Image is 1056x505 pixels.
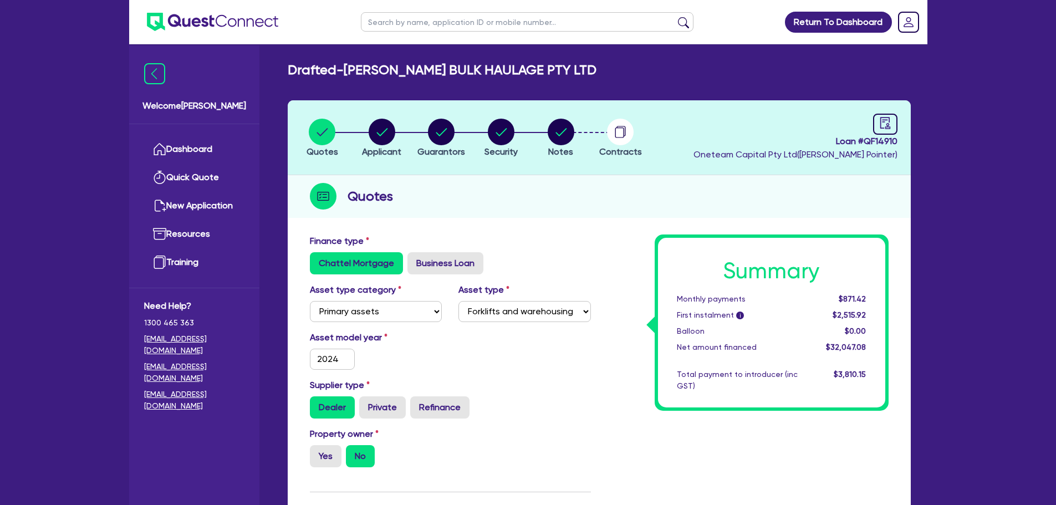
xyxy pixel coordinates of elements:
[669,309,806,321] div: First instalment
[599,146,642,157] span: Contracts
[417,118,466,159] button: Guarantors
[310,445,341,467] label: Yes
[833,310,866,319] span: $2,515.92
[834,370,866,379] span: $3,810.15
[669,341,806,353] div: Net amount financed
[693,149,897,160] span: Oneteam Capital Pty Ltd ( [PERSON_NAME] Pointer )
[307,146,338,157] span: Quotes
[310,252,403,274] label: Chattel Mortgage
[302,331,451,344] label: Asset model year
[359,396,406,419] label: Private
[346,445,375,467] label: No
[417,146,465,157] span: Guarantors
[310,234,369,248] label: Finance type
[410,396,470,419] label: Refinance
[407,252,483,274] label: Business Loan
[147,13,278,31] img: quest-connect-logo-blue
[693,135,897,148] span: Loan # QF14910
[310,183,336,210] img: step-icon
[736,312,744,319] span: i
[677,258,866,284] h1: Summary
[153,171,166,184] img: quick-quote
[599,118,642,159] button: Contracts
[144,248,244,277] a: Training
[153,227,166,241] img: resources
[669,369,806,392] div: Total payment to introducer (inc GST)
[348,186,393,206] h2: Quotes
[361,118,402,159] button: Applicant
[669,325,806,337] div: Balloon
[310,283,401,297] label: Asset type category
[306,118,339,159] button: Quotes
[785,12,892,33] a: Return To Dashboard
[144,164,244,192] a: Quick Quote
[845,327,866,335] span: $0.00
[144,317,244,329] span: 1300 465 363
[153,199,166,212] img: new-application
[310,427,379,441] label: Property owner
[144,135,244,164] a: Dashboard
[144,361,244,384] a: [EMAIL_ADDRESS][DOMAIN_NAME]
[142,99,246,113] span: Welcome [PERSON_NAME]
[879,117,891,129] span: audit
[288,62,596,78] h2: Drafted - [PERSON_NAME] BULK HAULAGE PTY LTD
[484,146,518,157] span: Security
[894,8,923,37] a: Dropdown toggle
[484,118,518,159] button: Security
[826,343,866,351] span: $32,047.08
[144,192,244,220] a: New Application
[144,63,165,84] img: icon-menu-close
[144,333,244,356] a: [EMAIL_ADDRESS][DOMAIN_NAME]
[144,220,244,248] a: Resources
[362,146,401,157] span: Applicant
[310,396,355,419] label: Dealer
[144,389,244,412] a: [EMAIL_ADDRESS][DOMAIN_NAME]
[153,256,166,269] img: training
[669,293,806,305] div: Monthly payments
[548,146,573,157] span: Notes
[361,12,693,32] input: Search by name, application ID or mobile number...
[310,379,370,392] label: Supplier type
[873,114,897,135] a: audit
[458,283,509,297] label: Asset type
[144,299,244,313] span: Need Help?
[547,118,575,159] button: Notes
[839,294,866,303] span: $871.42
